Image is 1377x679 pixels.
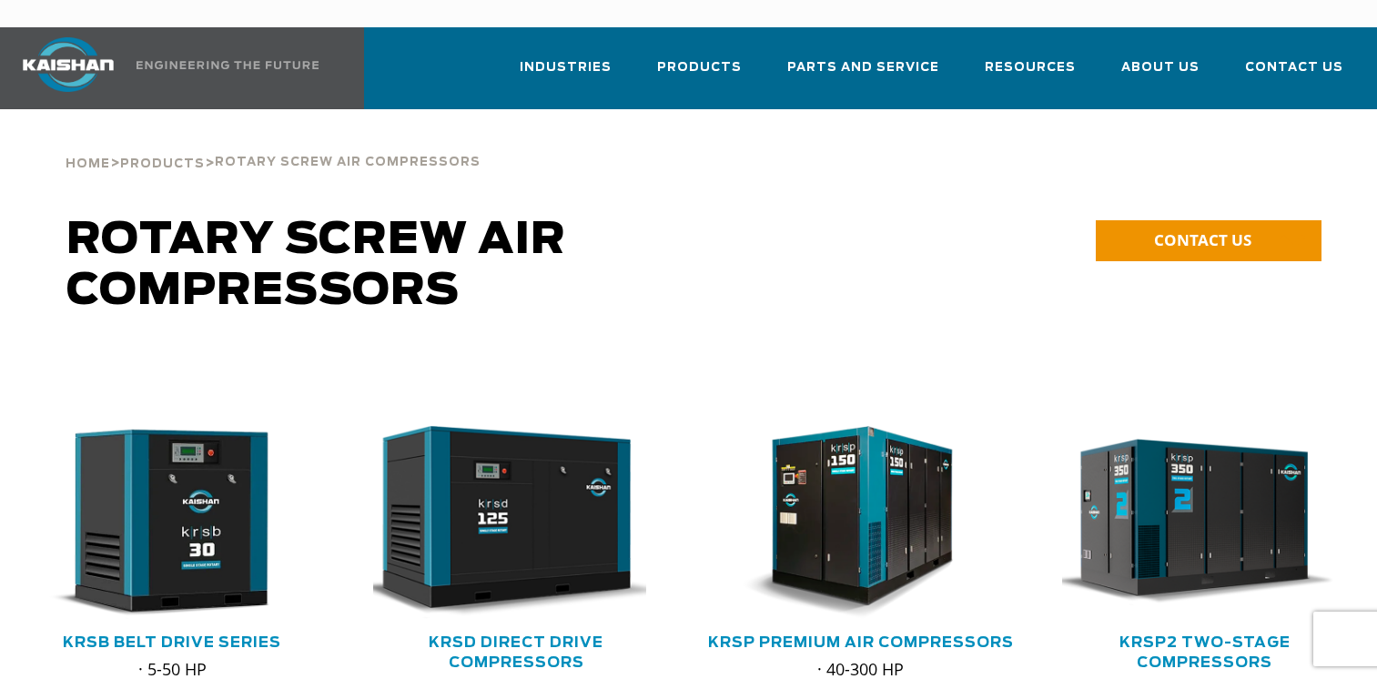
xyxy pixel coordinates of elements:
[373,426,659,619] div: krsd125
[1062,426,1348,619] div: krsp350
[66,158,110,170] span: Home
[787,57,939,78] span: Parts and Service
[520,57,612,78] span: Industries
[1245,57,1343,78] span: Contact Us
[1121,44,1200,106] a: About Us
[1048,426,1335,619] img: krsp350
[718,426,1004,619] div: krsp150
[359,426,646,619] img: krsd125
[1121,57,1200,78] span: About Us
[66,155,110,171] a: Home
[66,218,566,313] span: Rotary Screw Air Compressors
[15,426,302,619] img: krsb30
[985,44,1076,106] a: Resources
[215,157,481,168] span: Rotary Screw Air Compressors
[520,44,612,106] a: Industries
[66,109,481,178] div: > >
[1154,229,1251,250] span: CONTACT US
[657,57,742,78] span: Products
[1096,220,1321,261] a: CONTACT US
[429,635,603,670] a: KRSD Direct Drive Compressors
[120,155,205,171] a: Products
[137,61,319,69] img: Engineering the future
[1119,635,1291,670] a: KRSP2 Two-Stage Compressors
[657,44,742,106] a: Products
[1245,44,1343,106] a: Contact Us
[704,426,991,619] img: krsp150
[708,635,1014,650] a: KRSP Premium Air Compressors
[29,426,315,619] div: krsb30
[787,44,939,106] a: Parts and Service
[985,57,1076,78] span: Resources
[120,158,205,170] span: Products
[63,635,281,650] a: KRSB Belt Drive Series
